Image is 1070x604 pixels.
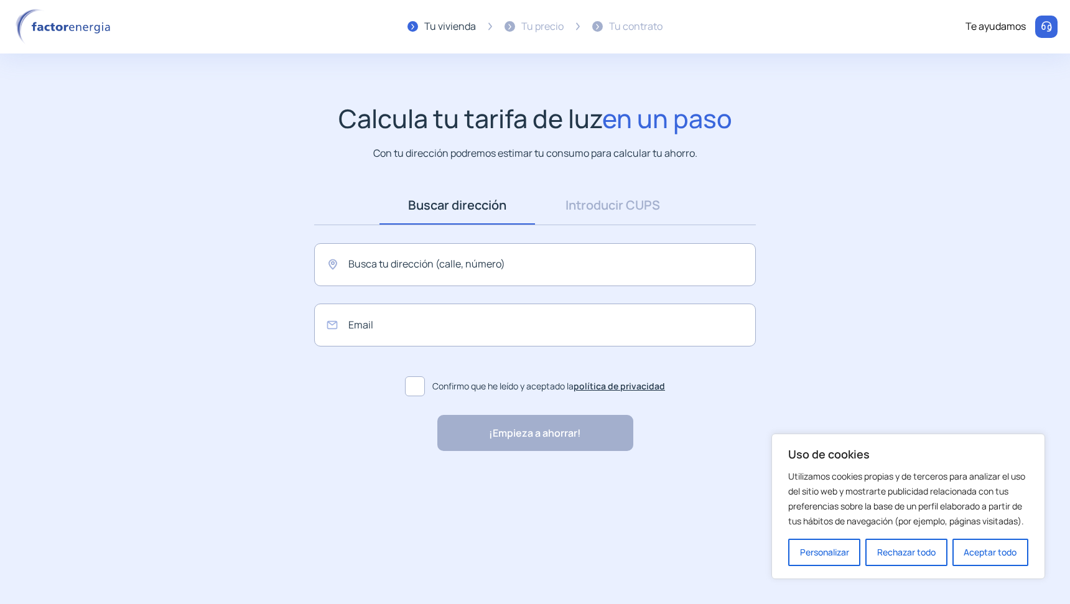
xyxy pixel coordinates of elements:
img: logo factor [12,9,118,45]
img: Trustpilot [567,470,654,480]
a: política de privacidad [574,380,665,392]
a: Introducir CUPS [535,186,691,225]
a: Buscar dirección [379,186,535,225]
div: Tu contrato [609,19,663,35]
h1: Calcula tu tarifa de luz [338,103,732,134]
div: Uso de cookies [771,434,1045,579]
img: llamar [1040,21,1053,33]
p: Uso de cookies [788,447,1028,462]
p: Utilizamos cookies propias y de terceros para analizar el uso del sitio web y mostrarte publicida... [788,469,1028,529]
p: "Rapidez y buen trato al cliente" [417,467,561,483]
button: Rechazar todo [865,539,947,566]
div: Te ayudamos [965,19,1026,35]
button: Personalizar [788,539,860,566]
button: Aceptar todo [952,539,1028,566]
div: Tu vivienda [424,19,476,35]
div: Tu precio [521,19,564,35]
span: Confirmo que he leído y aceptado la [432,379,665,393]
span: en un paso [602,101,732,136]
p: Con tu dirección podremos estimar tu consumo para calcular tu ahorro. [373,146,697,161]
